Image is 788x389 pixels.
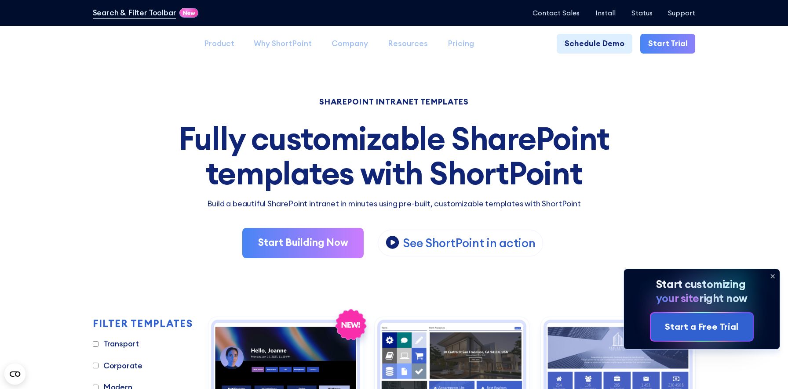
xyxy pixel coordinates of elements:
[204,38,234,50] div: Product
[4,364,26,385] button: Open CMP widget
[388,38,428,50] div: Resources
[93,363,98,368] input: Corporate
[668,9,695,17] a: Support
[242,228,364,258] a: Start Building Now
[93,198,696,210] p: Build a beautiful SharePoint intranet in minutes using pre-built, customizable templates with Sho...
[93,98,696,105] h1: SHAREPOINT INTRANET TEMPLATES
[93,121,696,191] div: Fully customizable SharePoint templates with ShortPoint
[93,7,176,19] a: Search & Filter Toolbar
[438,34,484,54] a: Pricing
[93,35,184,52] a: Home
[322,34,378,54] a: Company
[254,38,312,50] div: Why ShortPoint
[640,34,696,54] a: Start Trial
[93,360,143,372] label: Corporate
[403,235,536,251] p: See ShortPoint in action
[378,34,438,54] a: Resources
[194,34,244,54] a: Product
[93,318,193,329] h2: FILTER TEMPLATES
[244,34,322,54] a: Why ShortPoint
[631,9,653,17] a: Status
[378,230,543,256] a: open lightbox
[93,338,139,350] label: Transport
[665,320,738,333] div: Start a Free Trial
[448,38,474,50] div: Pricing
[93,341,98,347] input: Transport
[595,9,616,17] a: Install
[533,9,580,17] a: Contact Sales
[332,38,368,50] div: Company
[651,313,753,340] a: Start a Free Trial
[557,34,632,54] a: Schedule Demo
[744,347,788,389] iframe: Chat Widget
